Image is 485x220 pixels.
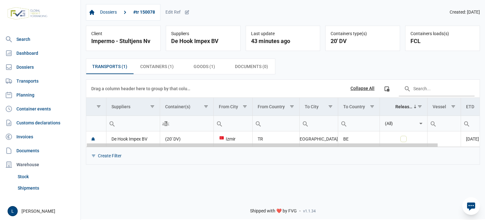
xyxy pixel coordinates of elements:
div: Drag a column header here to group by that column [91,84,193,94]
span: Created: [DATE] [450,9,480,15]
span: Show filter options for column 'Container(s)' [204,104,208,109]
span: Show filter options for column 'Vessel' [451,104,456,109]
a: Dossiers [98,7,119,18]
input: Filter cell [86,116,106,131]
img: FVG - Global freight forwarding [5,5,50,22]
td: Filter cell [380,116,428,131]
td: Column Vessel [428,98,461,116]
div: 43 minutes ago [251,37,315,46]
td: Filter cell [86,116,106,131]
span: Shipped with ❤️ by FVG [250,208,297,214]
a: Dossiers [3,61,78,73]
div: Izmir [219,136,247,142]
div: Collapse All [350,86,374,91]
td: Column From Country [253,98,299,116]
input: Filter cell [338,116,380,131]
td: Filter cell [428,116,461,131]
div: Client [91,31,155,37]
div: Vessel [433,104,446,109]
td: De Hook Impex BV [106,131,160,147]
div: Last update [251,31,315,37]
span: Show filter options for column 'From City' [242,104,247,109]
div: Containers type(s) [331,31,395,37]
a: Transports [3,75,78,87]
div: Data grid with 1 rows and 11 columns [86,80,480,164]
a: Dashboard [3,47,78,60]
div: Warehouse [3,158,78,171]
div: Container(s) [165,104,190,109]
a: Search [3,33,78,46]
a: Container events [3,103,78,115]
span: Show filter options for column 'Suppliers' [150,104,155,109]
a: Invoices [3,130,78,143]
span: Show filter options for column 'To Country' [370,104,374,109]
a: #tr 150078 [131,7,158,18]
td: TR [253,131,299,147]
span: Containers (1) [140,63,174,70]
a: Documents [3,144,78,157]
div: Search box [214,116,225,131]
div: Column Chooser [381,83,392,94]
td: Column Released [380,98,428,116]
div: FCL [410,37,475,46]
span: - [299,208,301,214]
div: 20' DV [331,37,395,46]
td: Column From City [213,98,252,116]
td: Column Container(s) [160,98,213,116]
button: L [8,206,18,216]
td: (20' DV) [160,131,213,147]
input: Filter cell [428,116,460,131]
div: Select [417,116,425,131]
div: Edit Ref [165,9,189,15]
input: Filter cell [214,116,252,131]
div: Search box [253,116,264,131]
span: Show filter options for column 'To City' [328,104,333,109]
td: Column [86,98,106,116]
div: To Country [343,104,365,109]
td: Column To City [299,98,338,116]
td: Filter cell [338,116,380,131]
div: Search box [338,116,350,131]
a: Stock [15,171,78,182]
span: Goods (1) [194,63,215,70]
span: v1.1.34 [303,209,316,214]
div: Search box [461,116,472,131]
div: Search box [106,116,118,131]
div: From Country [258,104,285,109]
div: ETD [466,104,474,109]
td: BE [338,131,380,147]
div: Containers loads(s) [410,31,475,37]
div: Suppliers [171,31,235,37]
td: Filter cell [253,116,299,131]
td: Filter cell [299,116,338,131]
span: [DATE] [466,136,479,141]
div: Suppliers [111,104,130,109]
td: Column Suppliers [106,98,160,116]
input: Filter cell [380,116,417,131]
div: [PERSON_NAME] [8,206,77,216]
div: Data grid toolbar [91,80,475,97]
td: Filter cell [213,116,252,131]
td: Column To Country [338,98,380,116]
div: [GEOGRAPHIC_DATA] [305,136,333,142]
span: Transports (1) [92,63,127,70]
div: To City [305,104,319,109]
span: Show filter options for column 'Released' [417,104,422,109]
a: Customs declarations [3,116,78,129]
input: Search in the data grid [399,81,475,96]
input: Filter cell [253,116,299,131]
div: Search box [300,116,311,131]
div: From City [219,104,238,109]
div: Search box [160,116,171,131]
div: De Hook Impex BV [171,37,235,46]
input: Filter cell [160,116,213,131]
a: Planning [3,89,78,101]
td: Filter cell [106,116,160,131]
span: Show filter options for column '' [96,104,101,109]
span: Show filter options for column 'From Country' [290,104,294,109]
div: Create Filter [98,153,122,159]
input: Filter cell [300,116,338,131]
div: Released [395,104,413,109]
td: Filter cell [160,116,213,131]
